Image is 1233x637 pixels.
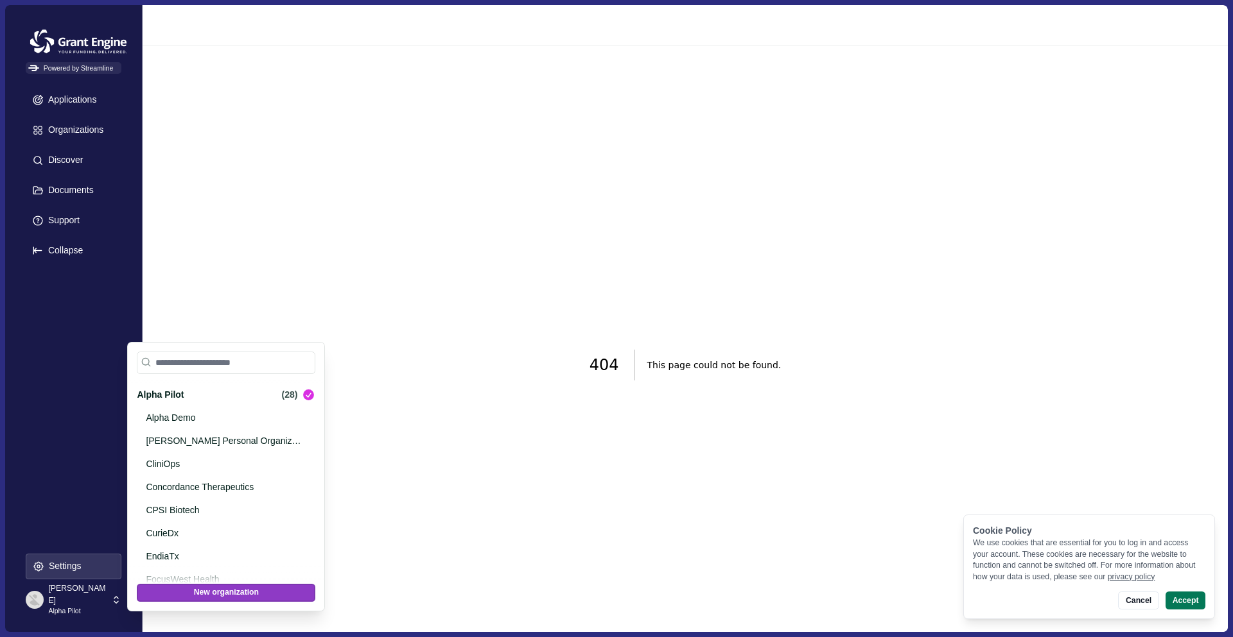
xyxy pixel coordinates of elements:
h1: 404 [590,350,634,380]
p: Settings [44,561,82,572]
p: Concordance Therapeutics [146,480,302,494]
span: Powered by Streamline [26,62,121,74]
p: CPSI Biotech [146,504,302,517]
img: Powered by Streamline Logo [28,65,39,72]
button: Documents [26,178,121,203]
p: Alpha Pilot [137,388,277,402]
h2: This page could not be found . [647,356,782,374]
a: Grantengine Logo [26,26,121,40]
p: Organizations [44,124,103,135]
p: Support [44,215,80,226]
p: Alpha Demo [146,411,302,425]
button: Discover [26,148,121,173]
p: EndiaTx [146,550,302,563]
img: profile picture [26,591,44,609]
p: Collapse [44,245,83,256]
button: New organization [137,584,315,602]
p: Documents [44,185,94,196]
button: Organizations [26,117,121,143]
button: Cancel [1118,591,1159,609]
a: privacy policy [1108,572,1155,581]
a: Settings [26,554,121,584]
p: CliniOps [146,457,302,471]
div: We use cookies that are essential for you to log in and access your account. These cookies are ne... [973,538,1205,582]
button: Accept [1166,591,1205,609]
p: Applications [44,94,97,105]
button: Expand [26,238,121,264]
button: Support [26,208,121,234]
p: Discover [44,155,83,166]
p: CurieDx [146,527,302,540]
p: [PERSON_NAME] [48,582,107,606]
button: Settings [26,554,121,579]
img: Grantengine Logo [26,26,131,58]
p: [PERSON_NAME] Personal Organization [146,434,302,448]
button: Applications [26,87,121,113]
span: Cookie Policy [973,525,1032,536]
p: Alpha Pilot [48,606,107,616]
div: ( 28 ) [281,388,297,402]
